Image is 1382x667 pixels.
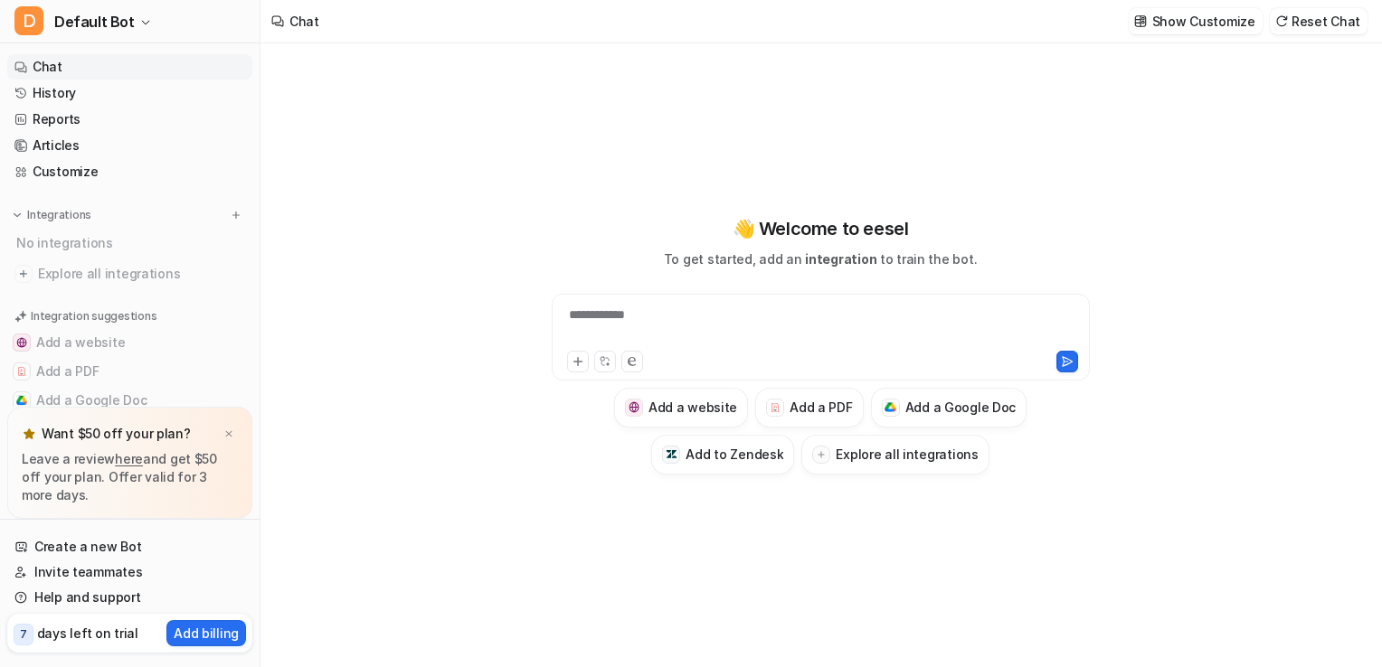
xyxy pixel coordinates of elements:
[7,206,97,224] button: Integrations
[1270,8,1368,34] button: Reset Chat
[7,585,252,610] a: Help and support
[37,624,138,643] p: days left on trial
[7,534,252,559] a: Create a new Bot
[7,357,252,386] button: Add a PDFAdd a PDF
[805,251,876,267] span: integration
[16,395,27,406] img: Add a Google Doc
[1275,14,1288,28] img: reset
[174,624,239,643] p: Add billing
[1152,12,1255,31] p: Show Customize
[42,425,191,443] p: Want $50 off your plan?
[7,328,252,357] button: Add a websiteAdd a website
[230,209,242,221] img: menu_add.svg
[629,401,640,413] img: Add a website
[27,208,91,222] p: Integrations
[755,388,863,427] button: Add a PDFAdd a PDF
[1129,8,1263,34] button: Show Customize
[22,450,238,504] p: Leave a review and get $50 off your plan. Offer valid for 3 more days.
[614,388,748,427] button: Add a websiteAdd a website
[790,398,852,417] h3: Add a PDF
[648,398,737,417] h3: Add a website
[11,209,24,221] img: expand menu
[7,80,252,106] a: History
[54,9,135,34] span: Default Bot
[166,620,246,646] button: Add billing
[7,559,252,585] a: Invite teammates
[7,133,252,158] a: Articles
[115,451,143,466] a: here
[14,6,43,35] span: D
[16,337,27,348] img: Add a website
[7,386,252,415] button: Add a Google DocAdd a Google Doc
[223,428,234,440] img: x
[836,445,978,464] h3: Explore all integrations
[666,448,677,460] img: Add to Zendesk
[664,249,977,268] p: To get started, add an to train the bot.
[1134,14,1147,28] img: customize
[289,12,319,31] div: Chat
[11,228,252,258] div: No integrations
[7,54,252,80] a: Chat
[7,261,252,287] a: Explore all integrations
[14,265,33,283] img: explore all integrations
[16,366,27,377] img: Add a PDF
[7,159,252,184] a: Customize
[733,215,909,242] p: 👋 Welcome to eesel
[20,626,27,643] p: 7
[770,402,781,413] img: Add a PDF
[686,445,783,464] h3: Add to Zendesk
[871,388,1027,427] button: Add a Google DocAdd a Google Doc
[905,398,1017,417] h3: Add a Google Doc
[38,259,245,288] span: Explore all integrations
[801,435,989,474] button: Explore all integrations
[22,427,36,441] img: star
[31,308,156,324] p: Integration suggestions
[7,107,252,132] a: Reports
[885,402,896,413] img: Add a Google Doc
[651,435,794,474] button: Add to ZendeskAdd to Zendesk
